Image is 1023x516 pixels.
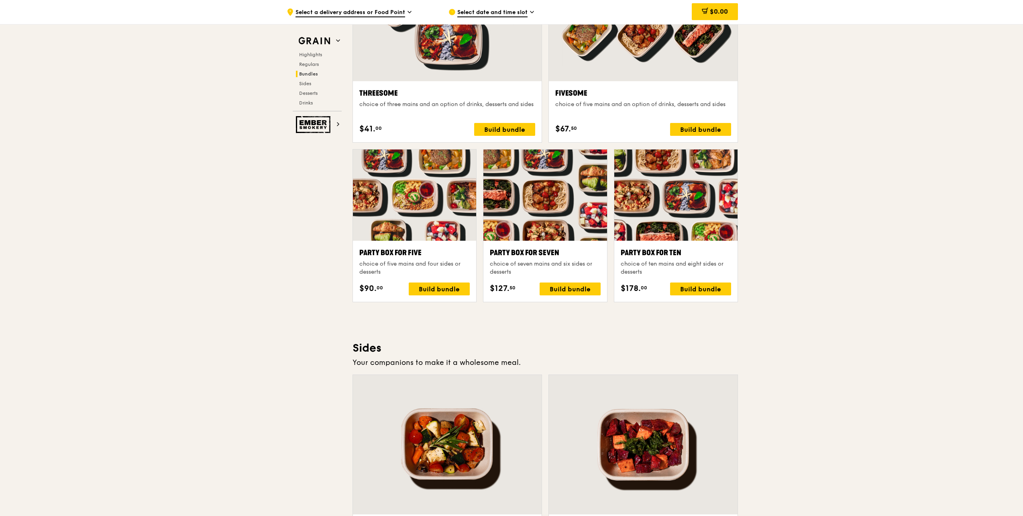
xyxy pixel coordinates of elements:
[670,123,731,136] div: Build bundle
[299,100,313,106] span: Drinks
[296,34,333,48] img: Grain web logo
[359,100,535,109] div: choice of three mains and an option of drinks, desserts and sides
[359,88,535,99] div: Threesome
[296,116,333,133] img: Ember Smokery web logo
[353,357,738,368] div: Your companions to make it a wholesome meal.
[621,260,731,276] div: choice of ten mains and eight sides or desserts
[375,125,382,131] span: 00
[299,52,322,57] span: Highlights
[555,88,731,99] div: Fivesome
[571,125,577,131] span: 50
[555,123,571,135] span: $67.
[299,90,318,96] span: Desserts
[555,100,731,109] div: choice of five mains and an option of drinks, desserts and sides
[359,247,470,258] div: Party Box for Five
[295,8,405,17] span: Select a delivery address or Food Point
[474,123,535,136] div: Build bundle
[710,8,728,15] span: $0.00
[621,247,731,258] div: Party Box for Ten
[490,247,600,258] div: Party Box for Seven
[299,71,318,77] span: Bundles
[359,260,470,276] div: choice of five mains and four sides or desserts
[490,283,509,295] span: $127.
[457,8,528,17] span: Select date and time slot
[670,283,731,295] div: Build bundle
[641,285,647,291] span: 00
[299,81,311,86] span: Sides
[490,260,600,276] div: choice of seven mains and six sides or desserts
[621,283,641,295] span: $178.
[353,341,738,355] h3: Sides
[299,61,319,67] span: Regulars
[359,283,377,295] span: $90.
[377,285,383,291] span: 00
[509,285,516,291] span: 50
[409,283,470,295] div: Build bundle
[540,283,601,295] div: Build bundle
[359,123,375,135] span: $41.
